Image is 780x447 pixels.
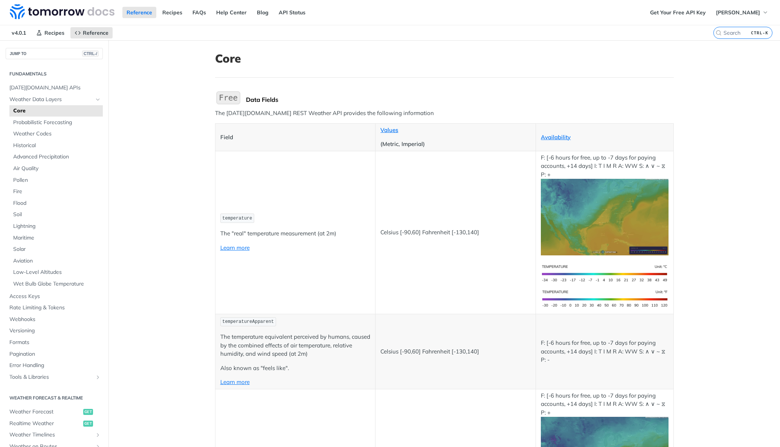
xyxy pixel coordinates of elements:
span: Tools & Libraries [9,373,93,381]
a: [DATE][DOMAIN_NAME] APIs [6,82,103,94]
span: Probabilistic Forecasting [13,119,101,126]
p: Celsius [-90,60] Fahrenheit [-130,140] [380,347,531,356]
span: Advanced Precipitation [13,153,101,161]
p: (Metric, Imperial) [380,140,531,149]
span: get [83,409,93,415]
a: Values [380,126,398,134]
a: Blog [253,7,273,18]
p: Field [220,133,371,142]
a: Recipes [158,7,186,18]
p: F: [-6 hours for free, up to -7 days for paying accounts, +14 days] I: T I M R A: WW S: ∧ ∨ ~ ⧖ P: - [541,339,668,364]
span: Pollen [13,177,101,184]
button: JUMP TOCTRL-/ [6,48,103,59]
span: Maritime [13,234,101,242]
p: Celsius [-90,60] Fahrenheit [-130,140] [380,228,531,237]
a: Weather Codes [9,128,103,140]
a: Learn more [220,378,250,386]
a: Low-Level Altitudes [9,267,103,278]
span: Reference [83,29,108,36]
a: Formats [6,337,103,348]
a: Reference [122,7,156,18]
a: Realtime Weatherget [6,418,103,429]
a: Core [9,105,103,117]
a: Advanced Precipitation [9,151,103,163]
a: Availability [541,134,571,141]
a: Reference [70,27,113,38]
span: [PERSON_NAME] [716,9,760,16]
span: Expand image [541,213,668,220]
span: Solar [13,246,101,253]
a: Tools & LibrariesShow subpages for Tools & Libraries [6,372,103,383]
a: Recipes [32,27,69,38]
p: The temperature equivalent perceived by humans, caused by the combined effects of air temperature... [220,333,371,358]
a: Pollen [9,175,103,186]
span: Formats [9,339,101,346]
p: The [DATE][DOMAIN_NAME] REST Weather API provides the following information [215,109,674,118]
a: Get Your Free API Key [646,7,710,18]
svg: Search [716,30,722,36]
span: Error Handling [9,362,101,369]
a: Soil [9,209,103,220]
a: Probabilistic Forecasting [9,117,103,128]
span: Lightning [13,223,101,230]
span: Rate Limiting & Tokens [9,304,101,312]
a: Webhooks [6,314,103,325]
span: Realtime Weather [9,420,81,427]
img: Tomorrow.io Weather API Docs [10,4,114,19]
span: temperatureApparent [222,319,274,324]
p: Also known as "feels like". [220,364,371,373]
a: Maritime [9,232,103,244]
span: Webhooks [9,316,101,323]
a: Lightning [9,221,103,232]
span: Versioning [9,327,101,335]
h2: Fundamentals [6,71,103,77]
span: Expand image [541,269,668,276]
a: FAQs [188,7,210,18]
a: Weather TimelinesShow subpages for Weather Timelines [6,429,103,441]
a: Air Quality [9,163,103,174]
span: v4.0.1 [8,27,30,38]
p: F: [-6 hours for free, up to -7 days for paying accounts, +14 days] I: T I M R A: WW S: ∧ ∨ ~ ⧖ P: + [541,154,668,255]
button: Show subpages for Tools & Libraries [95,374,101,380]
span: Low-Level Altitudes [13,269,101,276]
span: CTRL-/ [82,51,99,57]
span: Weather Codes [13,130,101,138]
a: Pagination [6,349,103,360]
span: Weather Data Layers [9,96,93,103]
a: Flood [9,198,103,209]
button: Hide subpages for Weather Data Layers [95,97,101,103]
span: [DATE][DOMAIN_NAME] APIs [9,84,101,92]
div: Data Fields [246,96,674,103]
span: Fire [13,188,101,195]
span: Air Quality [13,165,101,172]
span: Pagination [9,350,101,358]
a: Wet Bulb Globe Temperature [9,278,103,290]
span: Access Keys [9,293,101,300]
a: Error Handling [6,360,103,371]
span: Core [13,107,101,115]
kbd: CTRL-K [749,29,770,37]
a: Versioning [6,325,103,336]
h2: Weather Forecast & realtime [6,395,103,401]
span: Weather Forecast [9,408,81,416]
a: Solar [9,244,103,255]
a: Historical [9,140,103,151]
span: Wet Bulb Globe Temperature [13,280,101,288]
a: Learn more [220,244,250,251]
span: Recipes [44,29,64,36]
a: Fire [9,186,103,197]
a: Weather Data LayersHide subpages for Weather Data Layers [6,94,103,105]
span: Aviation [13,257,101,265]
p: The "real" temperature measurement (at 2m) [220,229,371,238]
a: Help Center [212,7,251,18]
a: Access Keys [6,291,103,302]
a: Aviation [9,255,103,267]
span: Historical [13,142,101,149]
span: Flood [13,200,101,207]
span: get [83,421,93,427]
span: Soil [13,211,101,218]
h1: Core [215,52,674,65]
button: [PERSON_NAME] [712,7,772,18]
span: Weather Timelines [9,431,93,439]
a: Rate Limiting & Tokens [6,302,103,313]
